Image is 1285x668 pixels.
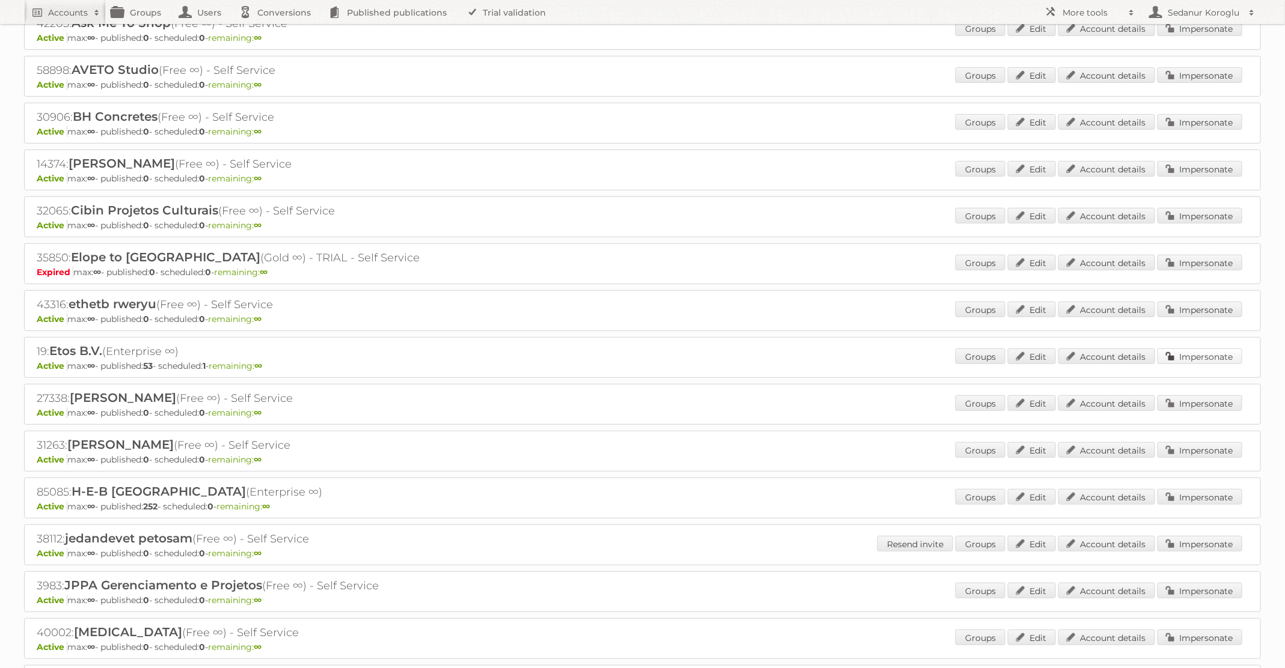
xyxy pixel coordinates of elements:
strong: ∞ [87,595,95,606]
a: Groups [955,536,1005,551]
span: ethetb rweryu [69,297,156,311]
span: Active [37,642,67,652]
a: Edit [1008,348,1056,364]
span: jedandevet petosam [65,531,192,545]
strong: ∞ [87,360,95,371]
span: remaining: [208,642,262,652]
a: Impersonate [1158,583,1242,598]
a: Account details [1058,255,1155,270]
strong: 0 [199,314,205,324]
h2: 30906: (Free ∞) - Self Service [37,109,458,125]
strong: 0 [143,126,149,137]
a: Groups [955,630,1005,645]
span: remaining: [208,548,262,559]
span: Cibin Projetos Culturais [71,203,218,217]
a: Groups [955,20,1005,36]
strong: ∞ [87,454,95,465]
strong: 0 [143,32,149,43]
h2: 85085: (Enterprise ∞) [37,484,458,500]
span: Active [37,501,67,512]
strong: ∞ [254,454,262,465]
strong: ∞ [87,314,95,324]
h2: 43316: (Free ∞) - Self Service [37,297,458,312]
h2: 19: (Enterprise ∞) [37,344,458,359]
a: Impersonate [1158,208,1242,223]
a: Edit [1008,67,1056,83]
span: [MEDICAL_DATA] [74,625,182,639]
a: Edit [1008,114,1056,130]
h2: 32065: (Free ∞) - Self Service [37,203,458,219]
span: remaining: [208,126,262,137]
strong: ∞ [254,79,262,90]
span: Etos B.V. [49,344,102,358]
strong: ∞ [254,407,262,418]
span: Active [37,407,67,418]
strong: 0 [199,126,205,137]
span: remaining: [208,173,262,184]
a: Groups [955,208,1005,223]
strong: ∞ [254,32,262,43]
a: Edit [1008,161,1056,177]
span: remaining: [216,501,270,512]
strong: 0 [143,642,149,652]
a: Groups [955,489,1005,505]
span: remaining: [208,32,262,43]
p: max: - published: - scheduled: - [37,360,1248,371]
strong: ∞ [254,314,262,324]
span: remaining: [208,454,262,465]
a: Edit [1008,255,1056,270]
a: Edit [1008,489,1056,505]
p: max: - published: - scheduled: - [37,126,1248,137]
a: Groups [955,161,1005,177]
a: Account details [1058,67,1155,83]
h2: 14374: (Free ∞) - Self Service [37,156,458,172]
strong: ∞ [87,642,95,652]
strong: ∞ [262,501,270,512]
p: max: - published: - scheduled: - [37,407,1248,418]
a: Impersonate [1158,20,1242,36]
strong: ∞ [254,642,262,652]
span: Active [37,173,67,184]
a: Edit [1008,395,1056,411]
p: max: - published: - scheduled: - [37,454,1248,465]
h2: More tools [1063,7,1123,19]
strong: ∞ [87,501,95,512]
h2: 58898: (Free ∞) - Self Service [37,62,458,78]
strong: 0 [143,79,149,90]
a: Impersonate [1158,442,1242,458]
strong: 0 [199,595,205,606]
a: Edit [1008,20,1056,36]
a: Groups [955,442,1005,458]
span: Active [37,548,67,559]
p: max: - published: - scheduled: - [37,79,1248,90]
strong: 0 [199,548,205,559]
span: [PERSON_NAME] [69,156,175,171]
span: Active [37,126,67,137]
a: Impersonate [1158,536,1242,551]
p: max: - published: - scheduled: - [37,548,1248,559]
a: Edit [1008,208,1056,223]
strong: ∞ [254,360,262,371]
span: Active [37,32,67,43]
strong: ∞ [93,267,101,278]
a: Impersonate [1158,630,1242,645]
a: Account details [1058,161,1155,177]
strong: 0 [205,267,211,278]
strong: 0 [199,454,205,465]
strong: 0 [143,314,149,324]
a: Account details [1058,114,1155,130]
strong: 0 [143,595,149,606]
strong: 53 [143,360,153,371]
a: Edit [1008,442,1056,458]
h2: 38112: (Free ∞) - Self Service [37,531,458,547]
h2: 35850: (Gold ∞) - TRIAL - Self Service [37,250,458,266]
span: AVETO Studio [72,62,159,77]
strong: ∞ [254,173,262,184]
p: max: - published: - scheduled: - [37,501,1248,512]
a: Account details [1058,536,1155,551]
a: Account details [1058,630,1155,645]
a: Groups [955,67,1005,83]
strong: 0 [199,642,205,652]
span: Active [37,79,67,90]
a: Impersonate [1158,348,1242,364]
